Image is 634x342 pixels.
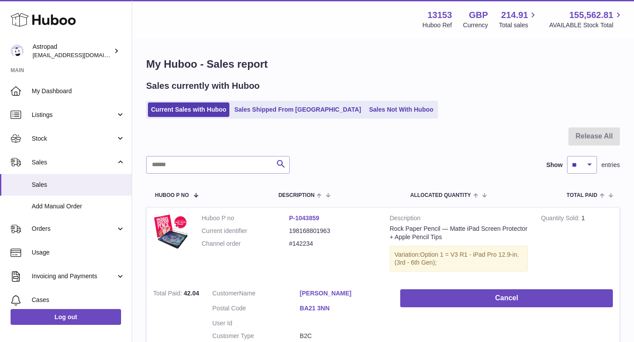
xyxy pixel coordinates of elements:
span: ALLOCATED Quantity [410,193,471,198]
dd: B2C [300,332,387,340]
a: BA21 3NN [300,304,387,313]
img: 2025-IPADS.jpg [153,214,188,249]
h1: My Huboo - Sales report [146,57,620,71]
span: Stock [32,135,116,143]
span: Description [278,193,314,198]
strong: Description [390,214,528,225]
a: 214.91 Total sales [499,9,538,29]
label: Show [546,161,563,169]
div: Rock Paper Pencil — Matte iPad Screen Protector + Apple Pencil Tips [390,225,528,241]
td: 1 [534,207,619,283]
span: Total paid [567,193,597,198]
strong: Total Paid [153,290,184,299]
span: Sales [32,158,116,167]
dt: Customer Type [212,332,300,340]
span: 214.91 [501,9,528,21]
div: Astropad [33,43,112,59]
span: Add Manual Order [32,202,125,211]
strong: 13153 [428,9,452,21]
div: Huboo Ref [423,21,452,29]
span: Huboo P no [155,193,189,198]
span: Listings [32,111,116,119]
span: Total sales [499,21,538,29]
a: Sales Shipped From [GEOGRAPHIC_DATA] [231,102,364,117]
span: Option 1 = V3 R1 - iPad Pro 12.9-in. (3rd - 6th Gen); [394,251,519,266]
span: [EMAIL_ADDRESS][DOMAIN_NAME] [33,51,129,58]
span: Sales [32,181,125,189]
img: matt@astropad.com [11,44,24,58]
h2: Sales currently with Huboo [146,80,260,92]
span: Orders [32,225,116,233]
dt: Postal Code [212,304,300,315]
span: Invoicing and Payments [32,272,116,280]
dt: Name [212,289,300,300]
span: Customer [212,290,239,297]
span: entries [601,161,620,169]
a: Sales Not With Huboo [366,102,436,117]
div: Variation: [390,246,528,272]
span: 155,562.81 [569,9,613,21]
span: My Dashboard [32,87,125,95]
div: Currency [463,21,488,29]
strong: Quantity Sold [541,215,582,224]
dd: #142234 [289,240,377,248]
span: 42.04 [184,290,199,297]
span: Usage [32,248,125,257]
strong: GBP [469,9,488,21]
dt: User Id [212,319,300,327]
dt: Channel order [202,240,289,248]
button: Cancel [400,289,613,307]
a: [PERSON_NAME] [300,289,387,298]
dt: Huboo P no [202,214,289,222]
dt: Current identifier [202,227,289,235]
a: 155,562.81 AVAILABLE Stock Total [549,9,623,29]
span: AVAILABLE Stock Total [549,21,623,29]
dd: 198168801963 [289,227,377,235]
a: Current Sales with Huboo [148,102,229,117]
a: P-1043859 [289,215,320,222]
a: Log out [11,309,121,325]
span: Cases [32,296,125,304]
